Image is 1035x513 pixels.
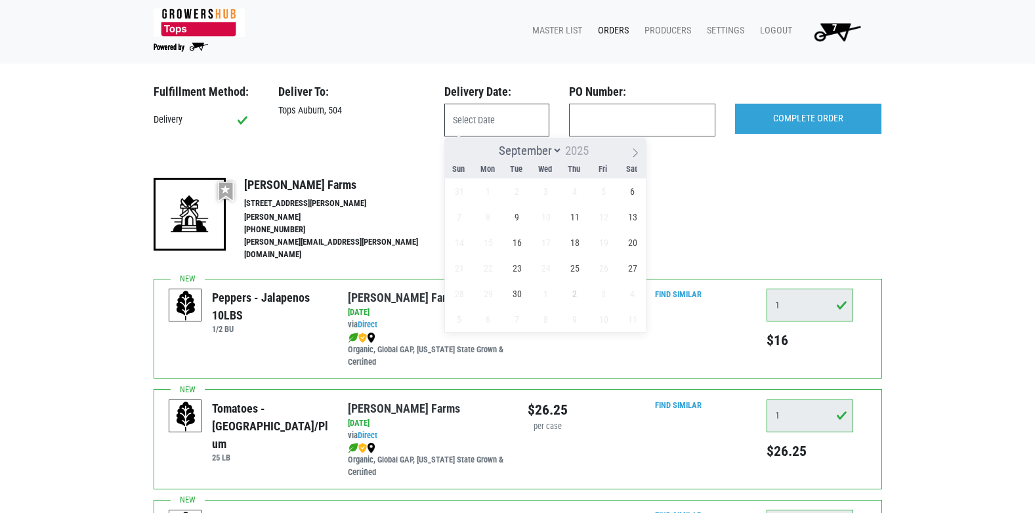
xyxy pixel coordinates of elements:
span: Tue [502,165,531,174]
a: Settings [696,18,750,43]
h3: PO Number: [569,85,715,99]
div: $26.25 [528,400,568,421]
span: September 7, 2025 [446,204,472,230]
div: Tops Auburn, 504 [268,104,434,118]
span: September 11, 2025 [562,204,587,230]
span: 7 [832,22,837,33]
div: Organic, Global GAP, [US_STATE] State Grown & Certified [348,331,507,369]
img: placeholder-variety-43d6402dacf2d531de610a020419775a.svg [169,289,202,322]
span: September 16, 2025 [504,230,530,255]
span: September 21, 2025 [446,255,472,281]
img: 279edf242af8f9d49a69d9d2afa010fb.png [154,9,245,37]
li: [STREET_ADDRESS][PERSON_NAME] [244,197,446,210]
span: September 12, 2025 [591,204,616,230]
span: October 8, 2025 [533,306,559,332]
span: September 19, 2025 [591,230,616,255]
span: September 18, 2025 [562,230,587,255]
span: September 2, 2025 [504,178,530,204]
span: September 3, 2025 [533,178,559,204]
a: Direct [358,430,377,440]
span: Mon [473,165,502,174]
div: per case [528,421,568,433]
span: September 30, 2025 [504,281,530,306]
img: safety-e55c860ca8c00a9c171001a62a92dabd.png [358,333,367,343]
span: October 10, 2025 [591,306,616,332]
span: September 27, 2025 [620,255,645,281]
a: Direct [358,319,377,329]
span: October 2, 2025 [562,281,587,306]
span: Thu [560,165,589,174]
img: leaf-e5c59151409436ccce96b2ca1b28e03c.png [348,443,358,453]
div: Peppers - Jalapenos 10LBS [212,289,328,324]
span: September 29, 2025 [475,281,501,306]
span: October 6, 2025 [475,306,501,332]
a: 7 [797,18,872,45]
div: Tomatoes - [GEOGRAPHIC_DATA]/Plum [212,400,328,453]
span: September 25, 2025 [562,255,587,281]
span: September 22, 2025 [475,255,501,281]
span: October 5, 2025 [446,306,472,332]
span: October 7, 2025 [504,306,530,332]
span: September 8, 2025 [475,204,501,230]
span: September 20, 2025 [620,230,645,255]
span: October 9, 2025 [562,306,587,332]
div: via [348,430,507,442]
span: September 17, 2025 [533,230,559,255]
input: Qty [767,289,853,321]
h5: $26.25 [767,443,853,460]
li: [PERSON_NAME] [244,211,446,224]
span: September 28, 2025 [446,281,472,306]
a: [PERSON_NAME] Farms [348,291,460,304]
img: leaf-e5c59151409436ccce96b2ca1b28e03c.png [348,333,358,343]
span: September 26, 2025 [591,255,616,281]
span: Sun [444,165,473,174]
a: Find Similar [655,289,702,299]
img: map_marker-0e94453035b3232a4d21701695807de9.png [367,443,375,453]
div: [DATE] [348,417,507,430]
input: Select Date [444,104,549,136]
div: via [348,319,507,331]
span: September 4, 2025 [562,178,587,204]
li: [PERSON_NAME][EMAIL_ADDRESS][PERSON_NAME][DOMAIN_NAME] [244,236,446,261]
h5: $16 [767,332,853,349]
span: September 13, 2025 [620,204,645,230]
input: Qty [767,400,853,432]
img: Powered by Big Wheelbarrow [154,43,208,52]
span: October 1, 2025 [533,281,559,306]
span: October 11, 2025 [620,306,645,332]
h6: 1/2 BU [212,324,328,334]
a: Orders [587,18,634,43]
span: August 31, 2025 [446,178,472,204]
img: placeholder-variety-43d6402dacf2d531de610a020419775a.svg [169,400,202,433]
h3: Delivery Date: [444,85,549,99]
a: Master List [522,18,587,43]
a: Producers [634,18,696,43]
a: Find Similar [655,400,702,410]
span: Wed [531,165,560,174]
div: [DATE] [348,306,507,319]
img: Cart [808,18,866,45]
span: September 9, 2025 [504,204,530,230]
span: September 14, 2025 [446,230,472,255]
span: September 1, 2025 [475,178,501,204]
span: September 10, 2025 [533,204,559,230]
span: September 15, 2025 [475,230,501,255]
span: September 5, 2025 [591,178,616,204]
img: 19-7441ae2ccb79c876ff41c34f3bd0da69.png [154,178,226,250]
h6: 25 LB [212,453,328,462]
span: Sat [618,165,646,174]
span: September 23, 2025 [504,255,530,281]
img: safety-e55c860ca8c00a9c171001a62a92dabd.png [358,443,367,453]
h3: Deliver To: [278,85,425,99]
input: COMPLETE ORDER [735,104,881,134]
span: Fri [589,165,618,174]
li: [PHONE_NUMBER] [244,224,446,236]
span: October 3, 2025 [591,281,616,306]
h4: [PERSON_NAME] Farms [244,178,446,192]
span: September 6, 2025 [620,178,645,204]
select: Month [493,142,562,159]
a: [PERSON_NAME] Farms [348,401,460,415]
span: October 4, 2025 [620,281,645,306]
div: Organic, Global GAP, [US_STATE] State Grown & Certified [348,441,507,479]
a: Logout [750,18,797,43]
